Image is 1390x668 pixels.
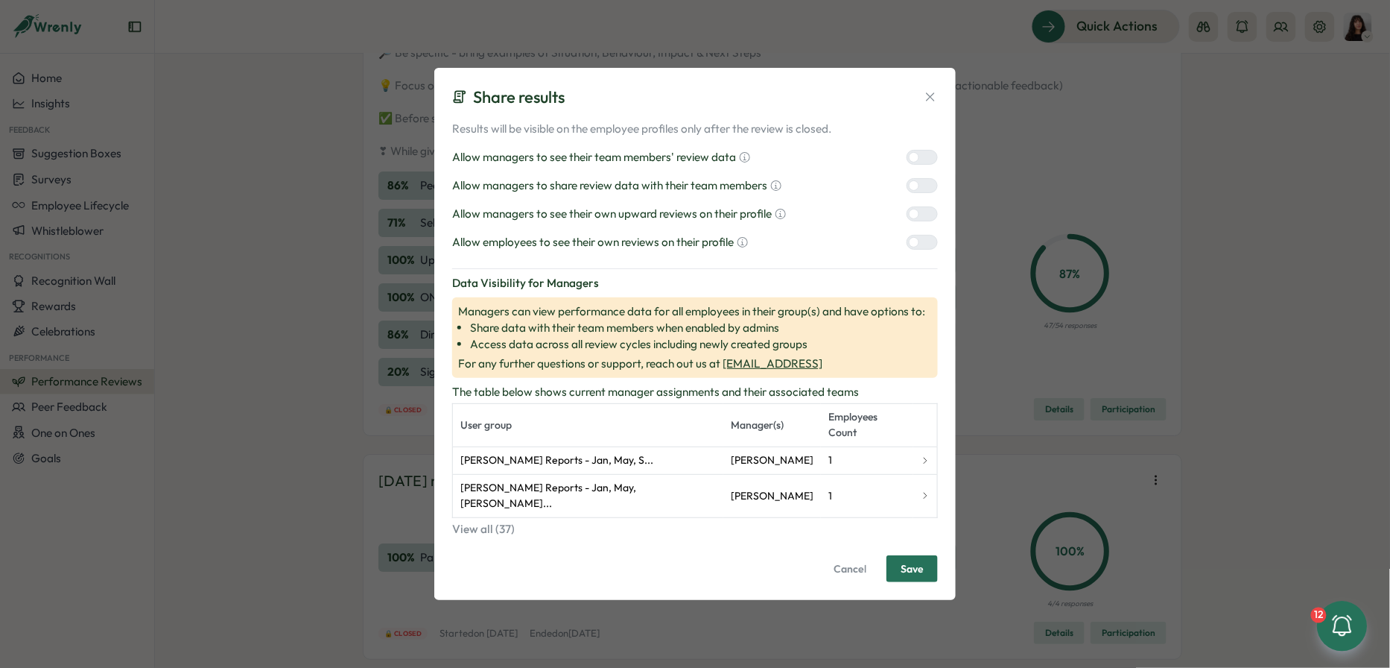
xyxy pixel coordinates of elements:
[473,86,565,109] p: Share results
[452,234,734,250] p: Allow employees to see their own reviews on their profile
[1311,608,1327,623] div: 12
[723,403,821,447] th: Manager(s)
[886,555,938,582] button: Save
[452,275,938,292] p: Data Visibility for Managers
[458,356,932,372] span: For any further questions or support, reach out us at
[470,336,932,353] li: Access data across all review cycles including newly created groups
[1317,601,1367,651] button: 12
[470,320,932,336] li: Share data with their team members when enabled by admins
[452,384,938,400] p: The table below shows current manager assignments and their associated teams
[723,474,821,517] td: [PERSON_NAME]
[452,121,938,137] p: Results will be visible on the employee profiles only after the review is closed.
[452,206,772,222] p: Allow managers to see their own upward reviews on their profile
[723,356,822,371] a: [EMAIL_ADDRESS]
[723,447,821,475] td: [PERSON_NAME]
[819,555,880,582] button: Cancel
[901,556,924,582] span: Save
[821,474,913,517] td: 1
[452,177,767,194] p: Allow managers to share review data with their team members
[821,447,913,475] td: 1
[458,303,932,353] span: Managers can view performance data for all employees in their group(s) and have options to:
[460,480,716,512] span: [PERSON_NAME] Reports - Jan, May, [PERSON_NAME]...
[821,403,913,447] th: Employees Count
[834,556,866,582] span: Cancel
[452,149,736,166] p: Allow managers to see their team members' review data
[452,521,938,538] button: View all (37)
[460,453,653,469] span: [PERSON_NAME] Reports - Jan, May, S...
[453,403,724,447] th: User group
